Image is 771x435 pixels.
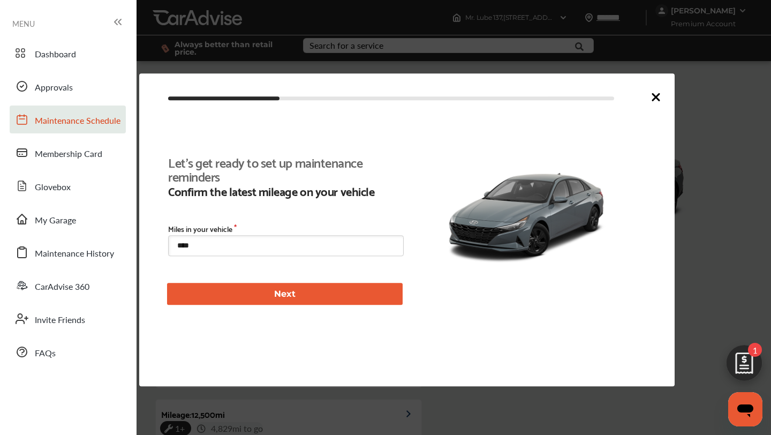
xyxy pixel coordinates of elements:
[728,392,762,426] iframe: Button to launch messaging window, conversation in progress
[748,343,762,357] span: 1
[167,283,403,305] button: Next
[168,155,397,183] b: Let's get ready to set up maintenance reminders
[10,272,126,299] a: CarAdvise 360
[35,48,76,62] span: Dashboard
[10,172,126,200] a: Glovebox
[35,181,71,194] span: Glovebox
[10,139,126,167] a: Membership Card
[35,214,76,228] span: My Garage
[719,340,770,392] img: edit-cartIcon.11d11f9a.svg
[35,280,89,294] span: CarAdvise 360
[168,224,404,233] label: Miles in your vehicle
[10,338,126,366] a: FAQs
[35,81,73,95] span: Approvals
[12,19,35,28] span: MENU
[10,205,126,233] a: My Garage
[35,347,56,361] span: FAQs
[10,106,126,133] a: Maintenance Schedule
[10,238,126,266] a: Maintenance History
[168,184,397,198] b: Confirm the latest mileage on your vehicle
[35,114,120,128] span: Maintenance Schedule
[10,305,126,333] a: Invite Friends
[442,152,610,278] img: 14820_st0640_046.png
[10,72,126,100] a: Approvals
[35,147,102,161] span: Membership Card
[35,313,85,327] span: Invite Friends
[35,247,114,261] span: Maintenance History
[10,39,126,67] a: Dashboard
